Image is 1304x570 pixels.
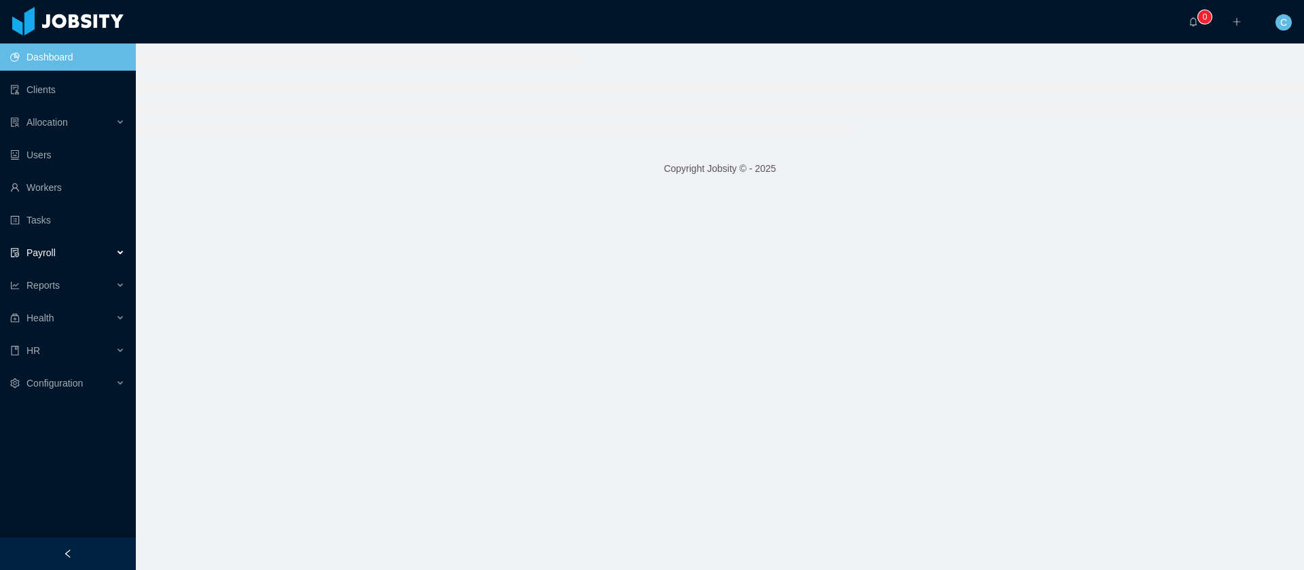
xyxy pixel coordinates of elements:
[26,280,60,291] span: Reports
[26,378,83,389] span: Configuration
[136,145,1304,192] footer: Copyright Jobsity © - 2025
[10,248,20,257] i: icon: file-protect
[10,207,125,234] a: icon: profileTasks
[26,313,54,323] span: Health
[1189,17,1198,26] i: icon: bell
[26,247,56,258] span: Payroll
[10,281,20,290] i: icon: line-chart
[10,43,125,71] a: icon: pie-chartDashboard
[1198,10,1212,24] sup: 0
[10,76,125,103] a: icon: auditClients
[1280,14,1287,31] span: C
[10,141,125,168] a: icon: robotUsers
[10,174,125,201] a: icon: userWorkers
[26,117,68,128] span: Allocation
[10,118,20,127] i: icon: solution
[10,378,20,388] i: icon: setting
[10,346,20,355] i: icon: book
[26,345,40,356] span: HR
[1232,17,1242,26] i: icon: plus
[10,313,20,323] i: icon: medicine-box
